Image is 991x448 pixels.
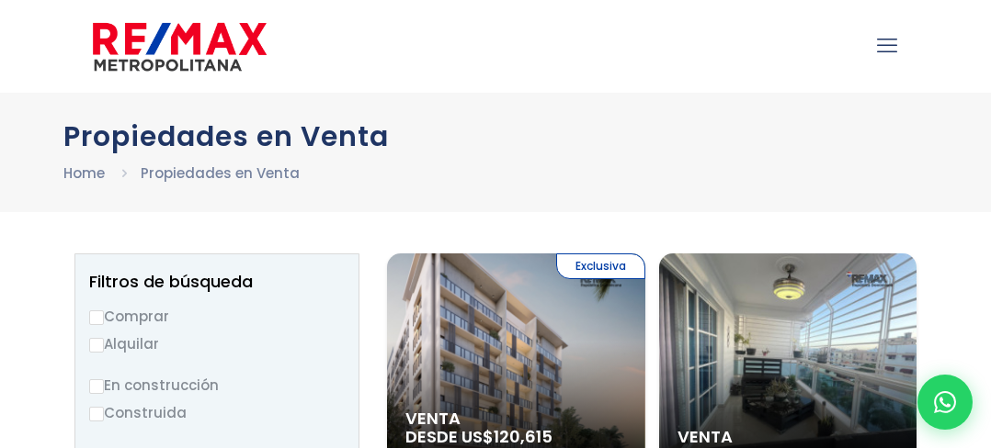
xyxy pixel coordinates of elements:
[63,163,105,183] a: Home
[678,428,899,446] span: Venta
[89,338,104,353] input: Alquilar
[871,30,903,62] a: mobile menu
[89,379,104,394] input: En construcción
[556,253,645,279] span: Exclusiva
[63,120,928,152] h1: Propiedades en Venta
[89,305,345,328] label: Comprar
[89,273,345,291] h2: Filtros de búsqueda
[405,409,627,428] span: Venta
[89,407,104,421] input: Construida
[89,374,345,397] label: En construcción
[89,332,345,355] label: Alquilar
[141,162,300,185] li: Propiedades en Venta
[89,401,345,424] label: Construida
[494,425,552,448] span: 120,615
[89,310,104,325] input: Comprar
[93,19,267,74] img: remax-metropolitana-logo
